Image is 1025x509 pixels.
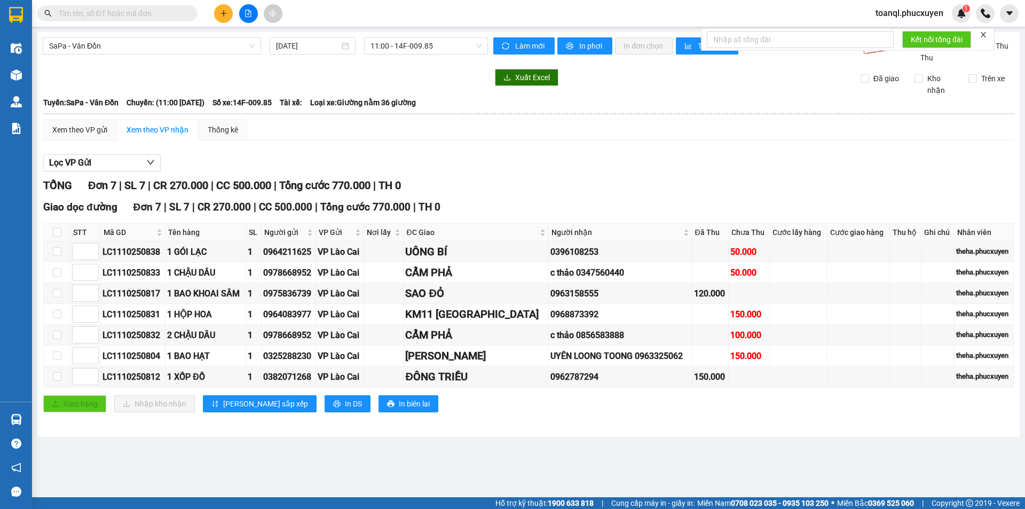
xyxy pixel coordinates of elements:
div: theha.phucxuyen [956,309,1012,319]
button: downloadXuất Excel [495,69,558,86]
span: TỔNG [43,179,72,192]
span: down [146,158,155,167]
div: 1 XỐP ĐỒ [167,370,244,383]
span: file-add [245,10,252,17]
input: Tìm tên, số ĐT hoặc mã đơn [59,7,185,19]
span: Lọc VP Gửi [49,156,91,169]
button: printerIn biên lai [379,395,438,412]
span: Tổng cước 770.000 [279,179,370,192]
span: TH 0 [419,201,440,213]
div: 0964211625 [263,245,314,259]
div: LC1110250817 [102,287,163,300]
div: LC1110250833 [102,266,163,279]
div: 1 BAO KHOAI SÂM [167,287,244,300]
th: Đã Thu [692,224,729,241]
span: 11:00 - 14F-009.85 [370,38,482,54]
div: SAO ĐỎ [405,285,546,302]
img: logo-vxr [9,7,23,23]
div: 0978668952 [263,266,314,279]
span: Người gửi [264,226,305,238]
div: 0382071268 [263,370,314,383]
button: plus [214,4,233,23]
img: warehouse-icon [11,414,22,425]
td: LC1110250812 [101,366,165,387]
button: In đơn chọn [615,37,673,54]
span: message [11,487,21,497]
span: download [503,74,511,82]
span: Loại xe: Giường nằm 36 giường [310,97,416,108]
img: warehouse-icon [11,43,22,54]
span: bar-chart [684,42,693,51]
button: printerIn DS [325,395,370,412]
div: 0964083977 [263,308,314,321]
div: 100.000 [730,328,768,342]
th: STT [70,224,101,241]
span: | [119,179,122,192]
div: LC1110250831 [102,308,163,321]
div: LC1110250832 [102,328,163,342]
div: 1 [248,308,259,321]
span: notification [11,463,21,473]
button: file-add [239,4,258,23]
strong: 1900 633 818 [548,499,594,507]
span: question-circle [11,438,21,449]
div: 1 HỘP HOA [167,308,244,321]
span: In DS [345,398,362,410]
span: | [922,497,924,509]
span: ĐC Giao [406,226,537,238]
input: 11/10/2025 [276,40,340,52]
div: theha.phucxuyen [956,246,1012,257]
div: UYÊN LOONG TOONG 0963325062 [550,349,690,363]
td: VP Lào Cai [316,346,364,366]
span: Miền Bắc [837,497,914,509]
span: VP Gửi [319,226,353,238]
span: Số xe: 14F-009.85 [212,97,272,108]
div: 1 CHẬU DÂU [167,266,244,279]
th: Thu hộ [890,224,921,241]
span: caret-down [1005,9,1014,18]
button: Lọc VP Gửi [43,154,161,171]
div: ĐÔNG TRIỀU [405,369,546,385]
span: | [315,201,318,213]
div: 0968873392 [550,308,690,321]
img: warehouse-icon [11,69,22,81]
span: Miền Nam [697,497,829,509]
td: LC1110250838 [101,241,165,262]
div: 2 CHẬU DÂU [167,328,244,342]
td: VP Lào Cai [316,241,364,262]
td: VP Lào Cai [316,262,364,283]
div: 1 [248,370,259,383]
td: VP Lào Cai [316,366,364,387]
span: CR 270.000 [198,201,251,213]
div: c thảo 0856583888 [550,328,690,342]
div: theha.phucxuyen [956,267,1012,278]
div: Xem theo VP nhận [127,124,188,136]
div: 150.000 [730,349,768,363]
div: KM11 [GEOGRAPHIC_DATA] [405,306,546,323]
td: LC1110250817 [101,283,165,304]
td: LC1110250833 [101,262,165,283]
th: Nhân viên [955,224,1014,241]
span: Đơn 7 [88,179,116,192]
span: ⚪️ [831,501,834,505]
div: 50.000 [730,245,768,259]
div: 1 GÓI LẠC [167,245,244,259]
div: VP Lào Cai [318,266,362,279]
div: CẨM PHẢ [405,327,546,343]
span: In biên lai [399,398,430,410]
span: printer [333,400,341,409]
div: c thảo 0347560440 [550,266,690,279]
td: VP Lào Cai [316,304,364,325]
span: Hỗ trợ kỹ thuật: [495,497,594,509]
button: uploadGiao hàng [43,395,106,412]
td: VP Lào Cai [316,325,364,346]
span: close [980,31,987,38]
span: Đơn 7 [133,201,162,213]
span: Đã giao [869,73,903,84]
span: Nơi lấy [367,226,393,238]
span: printer [566,42,575,51]
div: theha.phucxuyen [956,371,1012,382]
div: CẨM PHẢ [405,264,546,281]
button: aim [264,4,282,23]
span: plus [220,10,227,17]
